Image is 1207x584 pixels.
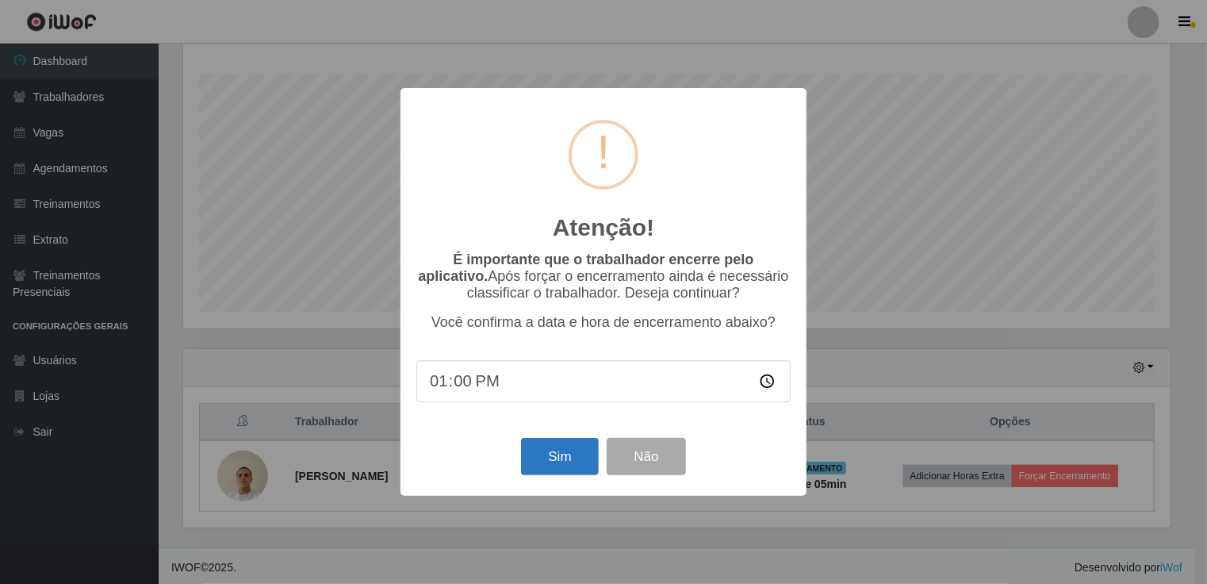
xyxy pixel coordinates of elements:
[418,252,753,284] b: É importante que o trabalhador encerre pelo aplicativo.
[553,213,654,242] h2: Atenção!
[607,438,685,475] button: Não
[416,252,791,302] p: Após forçar o encerramento ainda é necessário classificar o trabalhador. Deseja continuar?
[521,438,598,475] button: Sim
[416,314,791,331] p: Você confirma a data e hora de encerramento abaixo?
